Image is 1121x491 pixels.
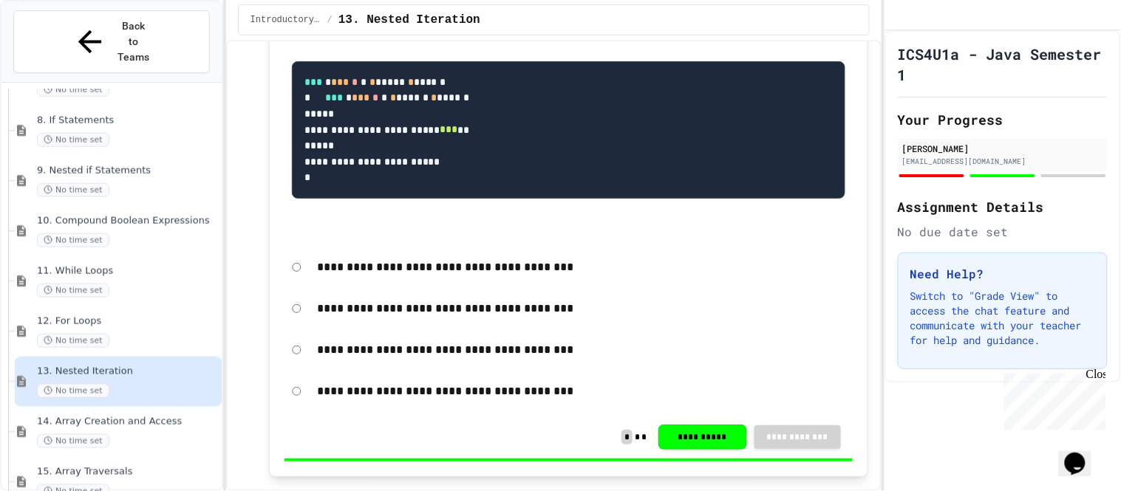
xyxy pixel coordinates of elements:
[37,284,109,298] span: No time set
[37,183,109,197] span: No time set
[37,215,219,227] span: 10. Compound Boolean Expressions
[37,133,109,147] span: No time set
[37,365,219,378] span: 13. Nested Iteration
[998,368,1106,430] iframe: chat widget
[338,11,480,29] span: 13. Nested Iteration
[37,165,219,177] span: 9. Nested if Statements
[37,466,219,478] span: 15. Array Traversals
[902,142,1103,155] div: [PERSON_NAME]
[898,109,1108,130] h2: Your Progress
[37,83,109,97] span: No time set
[37,114,219,127] span: 8. If Statements
[37,434,109,448] span: No time set
[898,196,1108,217] h2: Assignment Details
[37,334,109,348] span: No time set
[6,6,102,94] div: Chat with us now!Close
[898,44,1108,85] h1: ICS4U1a - Java Semester 1
[910,289,1095,348] p: Switch to "Grade View" to access the chat feature and communicate with your teacher for help and ...
[251,14,321,26] span: Introductory Java Concepts
[1059,432,1106,476] iframe: chat widget
[37,384,109,398] span: No time set
[37,416,219,428] span: 14. Array Creation and Access
[898,223,1108,241] div: No due date set
[902,156,1103,167] div: [EMAIL_ADDRESS][DOMAIN_NAME]
[116,18,151,65] span: Back to Teams
[37,315,219,328] span: 12. For Loops
[37,265,219,278] span: 11. While Loops
[327,14,333,26] span: /
[37,233,109,247] span: No time set
[910,265,1095,283] h3: Need Help?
